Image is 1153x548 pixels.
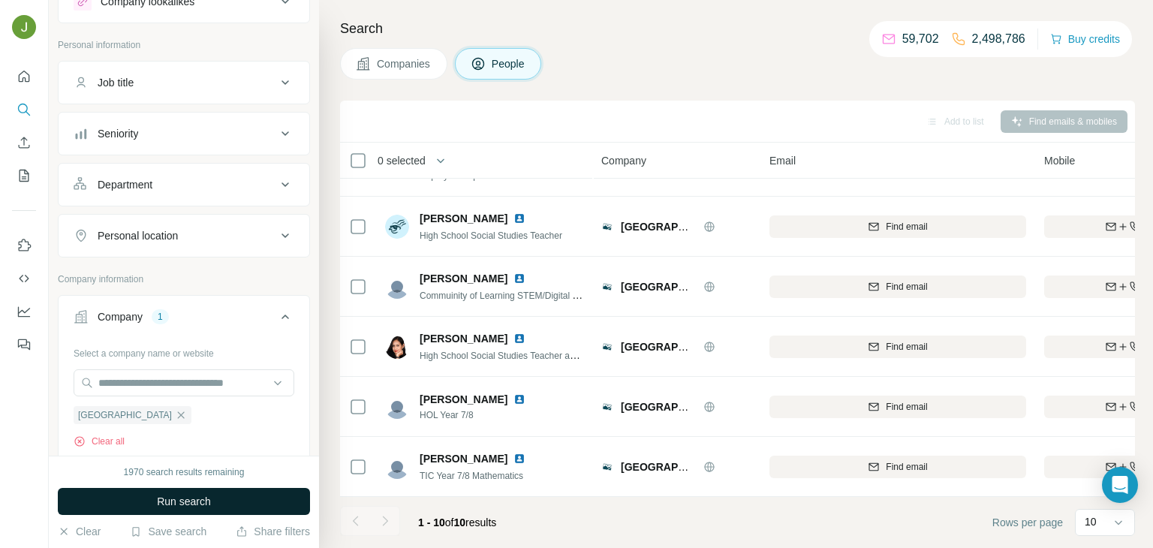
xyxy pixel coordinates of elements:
button: Search [12,96,36,123]
img: LinkedIn logo [513,453,525,465]
div: 1970 search results remaining [124,465,245,479]
img: Logo of Pompallier Catholic College [601,341,613,353]
span: People [492,56,526,71]
p: 10 [1085,514,1097,529]
span: Company [601,153,646,168]
button: Personal location [59,218,309,254]
button: Clear all [74,435,125,448]
p: 59,702 [902,30,939,48]
img: Avatar [385,215,409,239]
span: [PERSON_NAME] [420,451,507,466]
span: [GEOGRAPHIC_DATA] [621,401,733,413]
span: Email [769,153,796,168]
img: Logo of Pompallier Catholic College [601,281,613,293]
span: Find email [886,280,927,294]
button: Find email [769,456,1026,478]
button: Clear [58,524,101,539]
span: of [445,516,454,528]
span: Find email [886,460,927,474]
img: LinkedIn logo [513,393,525,405]
img: Avatar [12,15,36,39]
img: LinkedIn logo [513,272,525,285]
img: Logo of Pompallier Catholic College [601,401,613,413]
span: High School Social Studies Teacher and Religious Education Teacher [420,349,696,361]
span: [GEOGRAPHIC_DATA] [78,408,172,422]
div: Select a company name or website [74,341,294,360]
span: 0 selected [378,153,426,168]
span: Deputy Principal - Curriculum and Adminstration [420,169,611,181]
span: 10 [454,516,466,528]
button: Feedback [12,331,36,358]
span: [GEOGRAPHIC_DATA] [621,341,733,353]
span: Rows per page [992,515,1063,530]
span: [PERSON_NAME] [420,331,507,346]
span: results [418,516,496,528]
span: Commuinity of Learning STEM/Digital Technology [420,289,618,301]
button: Find email [769,396,1026,418]
div: Open Intercom Messenger [1102,467,1138,503]
button: My lists [12,162,36,189]
button: Company1 [59,299,309,341]
span: Companies [377,56,432,71]
span: High School Social Studies Teacher [420,230,562,241]
div: Job title [98,75,134,90]
span: [PERSON_NAME] [420,392,507,407]
span: Find email [886,400,927,414]
span: Run search [157,494,211,509]
img: LinkedIn logo [513,212,525,224]
button: Quick start [12,63,36,90]
button: Use Surfe on LinkedIn [12,232,36,259]
button: Department [59,167,309,203]
img: Logo of Pompallier Catholic College [601,221,613,233]
div: Department [98,177,152,192]
button: Dashboard [12,298,36,325]
span: [GEOGRAPHIC_DATA] [621,281,733,293]
button: Seniority [59,116,309,152]
span: Find email [886,220,927,233]
div: Seniority [98,126,138,141]
button: Buy credits [1050,29,1120,50]
p: 2,498,786 [972,30,1025,48]
span: TIC Year 7/8 Mathematics [420,471,523,481]
button: Use Surfe API [12,265,36,292]
p: Company information [58,272,310,286]
button: Share filters [236,524,310,539]
h4: Search [340,18,1135,39]
span: [PERSON_NAME] [420,211,507,226]
button: Find email [769,276,1026,298]
div: 1 [152,310,169,324]
span: [GEOGRAPHIC_DATA] [621,461,733,473]
div: Company [98,309,143,324]
img: Avatar [385,455,409,479]
span: Mobile [1044,153,1075,168]
span: HOL Year 7/8 [420,408,543,422]
p: Personal information [58,38,310,52]
button: Run search [58,488,310,515]
img: Avatar [385,335,409,359]
img: LinkedIn logo [513,333,525,345]
button: Find email [769,336,1026,358]
button: Enrich CSV [12,129,36,156]
img: Logo of Pompallier Catholic College [601,461,613,473]
button: Job title [59,65,309,101]
span: Find email [886,340,927,354]
span: [PERSON_NAME] [420,271,507,286]
button: Find email [769,215,1026,238]
button: Save search [130,524,206,539]
img: Avatar [385,395,409,419]
span: [GEOGRAPHIC_DATA] [621,221,733,233]
div: Personal location [98,228,178,243]
span: 1 - 10 [418,516,445,528]
img: Avatar [385,275,409,299]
